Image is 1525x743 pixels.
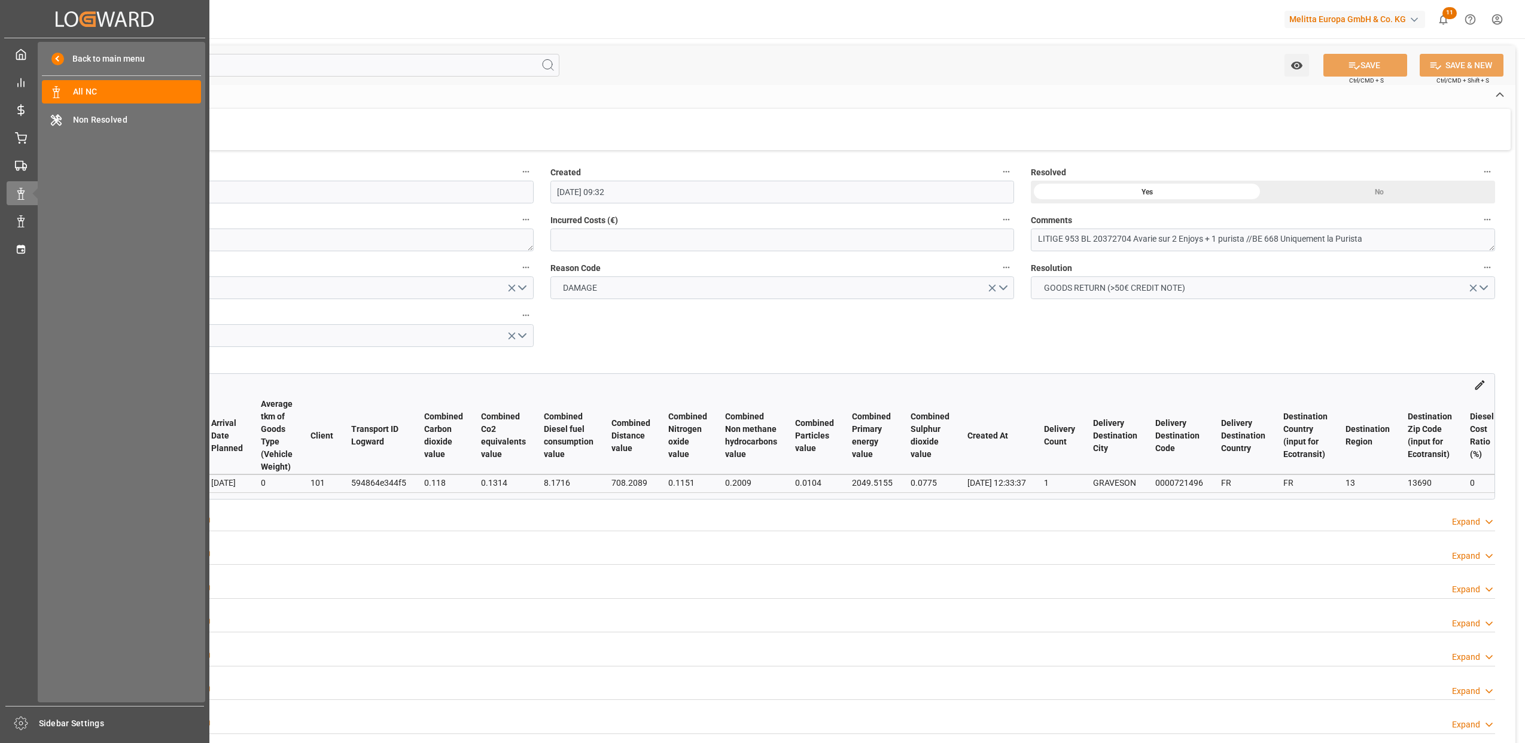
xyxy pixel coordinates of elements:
a: All NC [42,80,201,103]
div: 8.1716 [544,476,593,490]
button: Reason Code [999,260,1014,275]
div: 1 [1044,476,1075,490]
a: Data Management [7,209,203,233]
th: Destination Region [1337,397,1399,474]
span: All NC [73,86,202,98]
button: Updated [518,164,534,179]
a: My Cockpit [7,42,203,66]
th: Combined Carbon dioxide value [415,397,472,474]
a: Non Resolved [42,108,201,131]
button: show 11 new notifications [1430,6,1457,33]
div: 13690 [1408,476,1452,490]
button: Melitta Europa GmbH & Co. KG [1284,8,1430,31]
th: Combined Diesel fuel consumption value [535,397,602,474]
div: Expand [1452,651,1480,663]
th: Delivery Count [1035,397,1084,474]
button: open menu [69,324,534,347]
div: 0.2009 [725,476,777,490]
div: Expand [1452,583,1480,596]
th: Transport ID Logward [342,397,415,474]
button: SAVE [1323,54,1407,77]
div: Expand [1452,617,1480,630]
th: Delivery Destination Code [1146,397,1212,474]
button: open menu [69,276,534,299]
input: DD-MM-YYYY HH:MM [69,181,534,203]
span: Reason Code [550,262,601,275]
button: open menu [1031,276,1495,299]
button: SAVE & NEW [1420,54,1503,77]
span: Resolution [1031,262,1072,275]
div: 0.0104 [795,476,834,490]
div: 708.2089 [611,476,650,490]
div: 101 [311,476,333,490]
div: No [1263,181,1495,203]
span: Sidebar Settings [39,717,205,730]
th: Combined Sulphur dioxide value [902,397,958,474]
button: Created [999,164,1014,179]
button: Incurred Costs (€) [999,212,1014,227]
span: Ctrl/CMD + S [1349,76,1384,85]
div: 594864e344f5 [351,476,406,490]
div: FR [1283,476,1328,490]
span: Incurred Costs (€) [550,214,618,227]
div: 13 [1346,476,1390,490]
a: Timeslot Management [7,237,203,260]
button: open menu [1284,54,1309,77]
a: Transport Management [7,154,203,177]
button: Comments [1480,212,1495,227]
div: 2049.5155 [852,476,893,490]
textarea: LITIGE 953 BL 20372704 Avarie sur 2 Enjoys + 1 purista //BE 668 Uniquement la Purista [1031,229,1495,251]
div: Expand [1452,516,1480,528]
th: Combined Co2 equivalents value [472,397,535,474]
th: Diesel Cost Ratio (%) [1461,397,1503,474]
span: Non Resolved [73,114,202,126]
th: Created At [958,397,1035,474]
a: Rate Management [7,98,203,121]
span: Ctrl/CMD + Shift + S [1436,76,1489,85]
div: 0 [1470,476,1494,490]
div: 0.1314 [481,476,526,490]
div: [DATE] [211,476,243,490]
th: Combined Distance value [602,397,659,474]
span: DAMAGE [557,282,603,294]
th: Average tkm of Goods Type (Vehicle Weight) [252,397,302,474]
a: Order Management [7,126,203,149]
span: GOODS RETURN (>50€ CREDIT NOTE) [1038,282,1191,294]
th: Arrival Date Planned [202,397,252,474]
button: open menu [550,276,1015,299]
button: Help Center [1457,6,1484,33]
div: Expand [1452,718,1480,731]
span: Resolved [1031,166,1066,179]
input: DD-MM-YYYY HH:MM [550,181,1015,203]
button: Resolution [1480,260,1495,275]
div: FR [1221,476,1265,490]
div: Expand [1452,685,1480,698]
th: Delivery Destination City [1084,397,1146,474]
span: Comments [1031,214,1072,227]
span: Created [550,166,581,179]
div: GRAVESON [1093,476,1137,490]
div: 0.1151 [668,476,707,490]
button: Transport ID Logward * [518,212,534,227]
div: 0 [261,476,293,490]
div: 0000721496 [1155,476,1203,490]
div: Yes [1031,181,1263,203]
th: Delivery Destination Country [1212,397,1274,474]
th: Destination Zip Code (input for Ecotransit) [1399,397,1461,474]
span: Back to main menu [64,53,145,65]
span: 11 [1442,7,1457,19]
th: Destination Country (input for Ecotransit) [1274,397,1337,474]
div: [DATE] 12:33:37 [967,476,1026,490]
th: Combined Particles value [786,397,843,474]
button: Resolved [1480,164,1495,179]
th: Combined Primary energy value [843,397,902,474]
th: Combined Non methane hydrocarbons value [716,397,786,474]
button: Responsible Party [518,260,534,275]
textarea: 594864e344f5 [69,229,534,251]
button: Cost Ownership [518,307,534,323]
th: Combined Nitrogen oxide value [659,397,716,474]
a: Control Tower [7,70,203,93]
div: Melitta Europa GmbH & Co. KG [1284,11,1425,28]
input: Search Fields [55,54,559,77]
th: Client [302,397,342,474]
